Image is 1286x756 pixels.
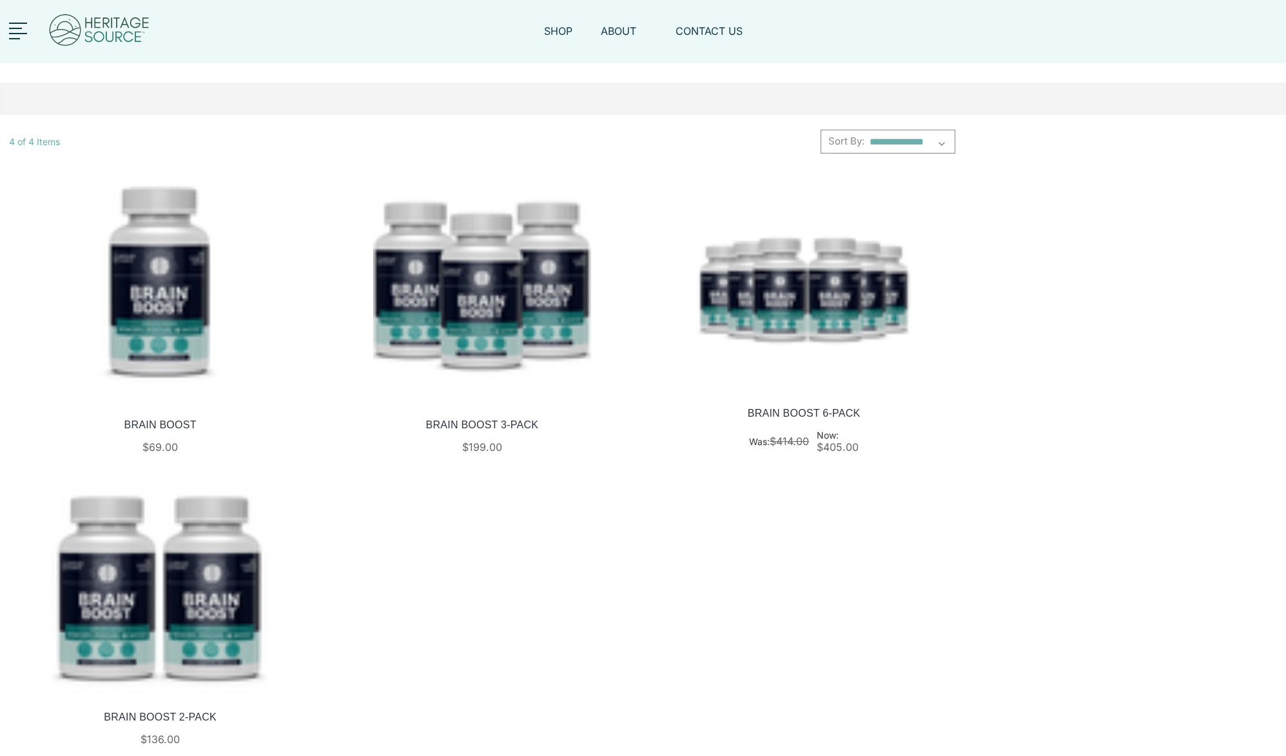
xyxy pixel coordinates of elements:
[141,733,180,746] span: $136.00
[817,441,859,453] span: $405.00
[9,173,311,391] img: BRAIN BOOST
[544,24,572,54] a: SHOP
[676,24,743,54] a: CONTACT US
[124,419,197,430] a: BRAIN BOOST
[817,430,859,441] span: Now:
[601,24,647,54] a: ABOUT
[104,711,217,722] a: BRAIN BOOST 2-PACK
[9,477,311,695] img: BRAIN BOOST 2-PACK
[142,441,178,453] span: $69.00
[748,408,861,419] a: BRAIN BOOST 6-PACK
[426,419,539,430] a: BRAIN BOOST 3-PACK
[770,435,809,448] span: $414.00
[652,173,955,391] img: BRAIN BOOST 6-PACK
[462,441,502,453] span: $199.00
[48,6,151,57] img: Heritage Source
[331,173,633,391] img: BRAIN BOOST 3-PACK
[749,435,809,448] div: Was:
[821,132,864,151] label: Sort By:
[9,135,68,148] div: 4 of 4 Items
